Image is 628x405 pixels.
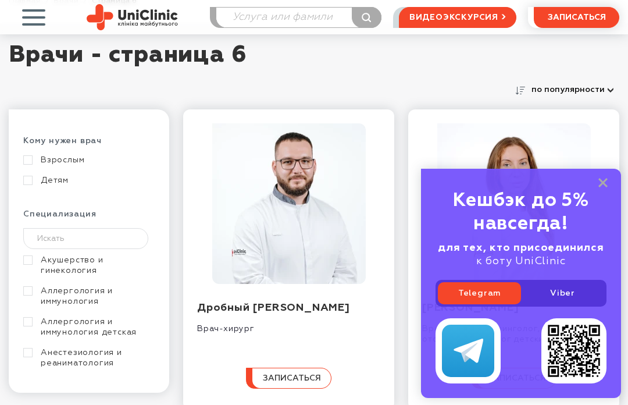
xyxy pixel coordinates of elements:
[197,303,350,313] a: Дробный [PERSON_NAME]
[438,282,521,304] a: Telegram
[23,286,152,307] a: Аллергология и иммунология
[23,347,152,368] a: Анестезиология и реаниматология
[436,189,606,236] div: Кешбэк до 5% навсегда!
[534,7,619,28] button: записаться
[246,368,331,389] button: записаться
[437,123,591,284] img: Рожицина Елена Владимировна
[438,243,604,253] b: для тех, кто присоединился
[212,123,366,284] img: Дробный Владислав Вадимович
[23,228,148,249] input: Искать
[23,155,152,165] a: Взрослым
[399,7,516,28] a: видеоэкскурсия
[521,282,604,304] a: Viber
[216,8,381,27] input: Услуга или фамилия
[422,123,605,284] a: Рожицина Елена Владимировна
[197,315,380,334] div: Врач-хирург
[263,374,321,382] span: записаться
[529,81,619,98] button: по популярности
[87,4,178,30] img: Site
[23,255,152,276] a: Акушерство и гинекология
[9,41,619,81] h1: Врачи - страница 6
[23,136,155,155] div: Кому нужен врач
[409,8,498,27] span: видеоэкскурсия
[23,317,152,337] a: Аллергология и иммунология детская
[548,13,606,22] span: записаться
[436,241,606,268] div: к боту UniClinic
[23,209,155,228] div: Специализация
[197,123,380,284] a: Дробный Владислав Вадимович
[23,175,152,186] a: Детям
